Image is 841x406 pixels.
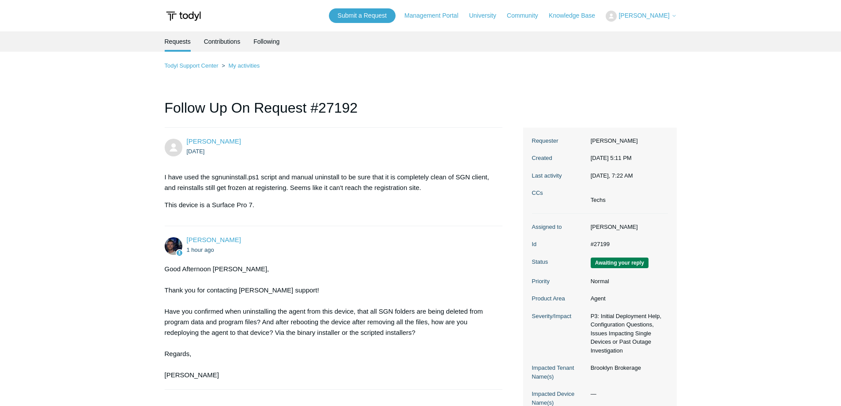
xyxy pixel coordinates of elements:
dt: Last activity [532,171,586,180]
dt: Severity/Impact [532,312,586,321]
time: 08/11/2025, 07:22 [591,172,633,179]
a: Todyl Support Center [165,62,219,69]
time: 08/11/2025, 07:22 [187,247,214,253]
a: University [469,11,505,20]
dt: Priority [532,277,586,286]
li: Requests [165,31,191,52]
span: Connor Davis [187,236,241,243]
span: We are waiting for you to respond [591,258,649,268]
span: Randall Kilgore [187,137,241,145]
a: Following [253,31,279,52]
a: Management Portal [404,11,467,20]
dt: Assigned to [532,223,586,231]
button: [PERSON_NAME] [606,11,676,22]
dd: — [586,390,668,398]
dd: [PERSON_NAME] [586,223,668,231]
dt: Id [532,240,586,249]
dt: Status [532,258,586,266]
span: [PERSON_NAME] [618,12,669,19]
p: This device is a Surface Pro 7. [165,200,494,210]
dt: CCs [532,189,586,197]
dd: Normal [586,277,668,286]
dt: Created [532,154,586,163]
time: 08/08/2025, 17:11 [187,148,205,155]
dd: [PERSON_NAME] [586,137,668,145]
dd: Brooklyn Brokerage [586,364,668,372]
div: Good Afternoon [PERSON_NAME], Thank you for contacting [PERSON_NAME] support! Have you confirmed ... [165,264,494,380]
a: Community [507,11,547,20]
a: My activities [228,62,260,69]
dd: Agent [586,294,668,303]
dt: Requester [532,137,586,145]
dt: Impacted Tenant Name(s) [532,364,586,381]
h1: Follow Up On Request #27192 [165,97,503,128]
img: Todyl Support Center Help Center home page [165,8,202,24]
a: [PERSON_NAME] [187,236,241,243]
li: My activities [220,62,260,69]
dd: #27199 [586,240,668,249]
dt: Product Area [532,294,586,303]
a: Knowledge Base [549,11,604,20]
li: Techs [591,196,606,205]
dd: P3: Initial Deployment Help, Configuration Questions, Issues Impacting Single Devices or Past Out... [586,312,668,355]
p: I have used the sgnuninstall.ps1 script and manual uninstall to be sure that it is completely cle... [165,172,494,193]
a: [PERSON_NAME] [187,137,241,145]
li: Todyl Support Center [165,62,220,69]
time: 08/08/2025, 17:11 [591,155,632,161]
a: Contributions [204,31,241,52]
a: Submit a Request [329,8,396,23]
